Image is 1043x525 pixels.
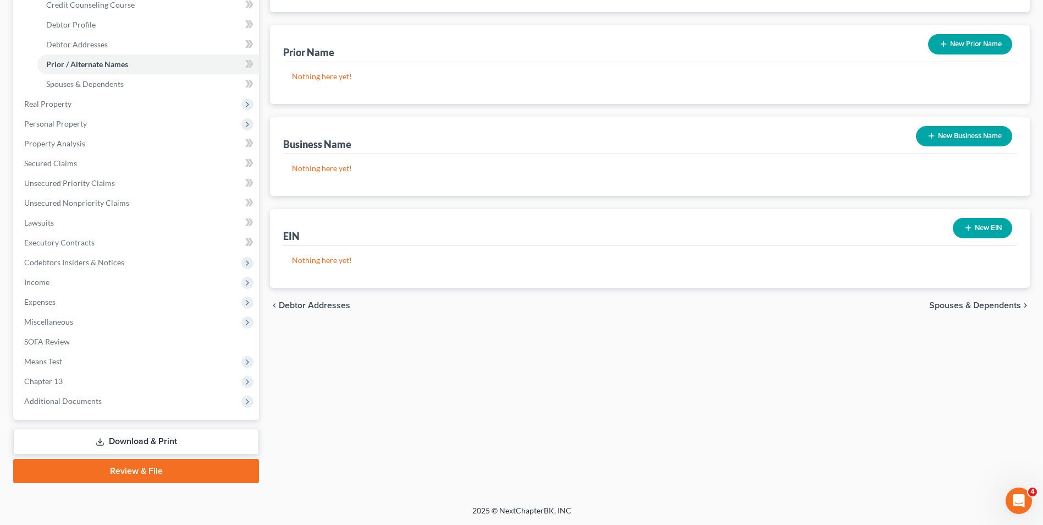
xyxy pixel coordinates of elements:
span: Means Test [24,357,62,366]
span: Miscellaneous [24,317,73,326]
iframe: Intercom live chat [1006,488,1032,514]
span: Additional Documents [24,396,102,406]
span: Personal Property [24,119,87,128]
span: 4 [1028,488,1037,496]
span: Secured Claims [24,158,77,168]
p: Nothing here yet! [292,71,1008,82]
a: Unsecured Priority Claims [15,173,259,193]
span: Unsecured Nonpriority Claims [24,198,129,207]
a: Debtor Addresses [37,35,259,54]
span: Unsecured Priority Claims [24,178,115,188]
a: Debtor Profile [37,15,259,35]
span: Debtor Profile [46,20,96,29]
span: Property Analysis [24,139,85,148]
span: Debtor Addresses [279,301,350,310]
a: Lawsuits [15,213,259,233]
span: Chapter 13 [24,376,63,386]
span: Spouses & Dependents [46,79,124,89]
button: chevron_left Debtor Addresses [270,301,350,310]
a: Review & File [13,459,259,483]
span: Debtor Addresses [46,40,108,49]
span: Spouses & Dependents [929,301,1021,310]
span: Income [24,277,49,287]
a: Executory Contracts [15,233,259,253]
div: EIN [283,229,300,243]
i: chevron_left [270,301,279,310]
span: Codebtors Insiders & Notices [24,258,124,267]
a: Spouses & Dependents [37,74,259,94]
p: Nothing here yet! [292,255,1008,266]
span: Real Property [24,99,71,108]
a: Prior / Alternate Names [37,54,259,74]
div: Prior Name [283,46,334,59]
a: Download & Print [13,429,259,455]
i: chevron_right [1021,301,1030,310]
span: Expenses [24,297,56,307]
span: Lawsuits [24,218,54,227]
span: SOFA Review [24,337,70,346]
button: New Prior Name [928,34,1012,54]
a: SOFA Review [15,332,259,352]
div: 2025 © NextChapterBK, INC [208,505,835,525]
a: Property Analysis [15,134,259,154]
a: Unsecured Nonpriority Claims [15,193,259,213]
a: Secured Claims [15,154,259,173]
span: Executory Contracts [24,238,95,247]
button: Spouses & Dependents chevron_right [929,301,1030,310]
span: Prior / Alternate Names [46,59,128,69]
div: Business Name [283,138,351,151]
button: New EIN [953,218,1012,238]
p: Nothing here yet! [292,163,1008,174]
button: New Business Name [916,126,1012,146]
